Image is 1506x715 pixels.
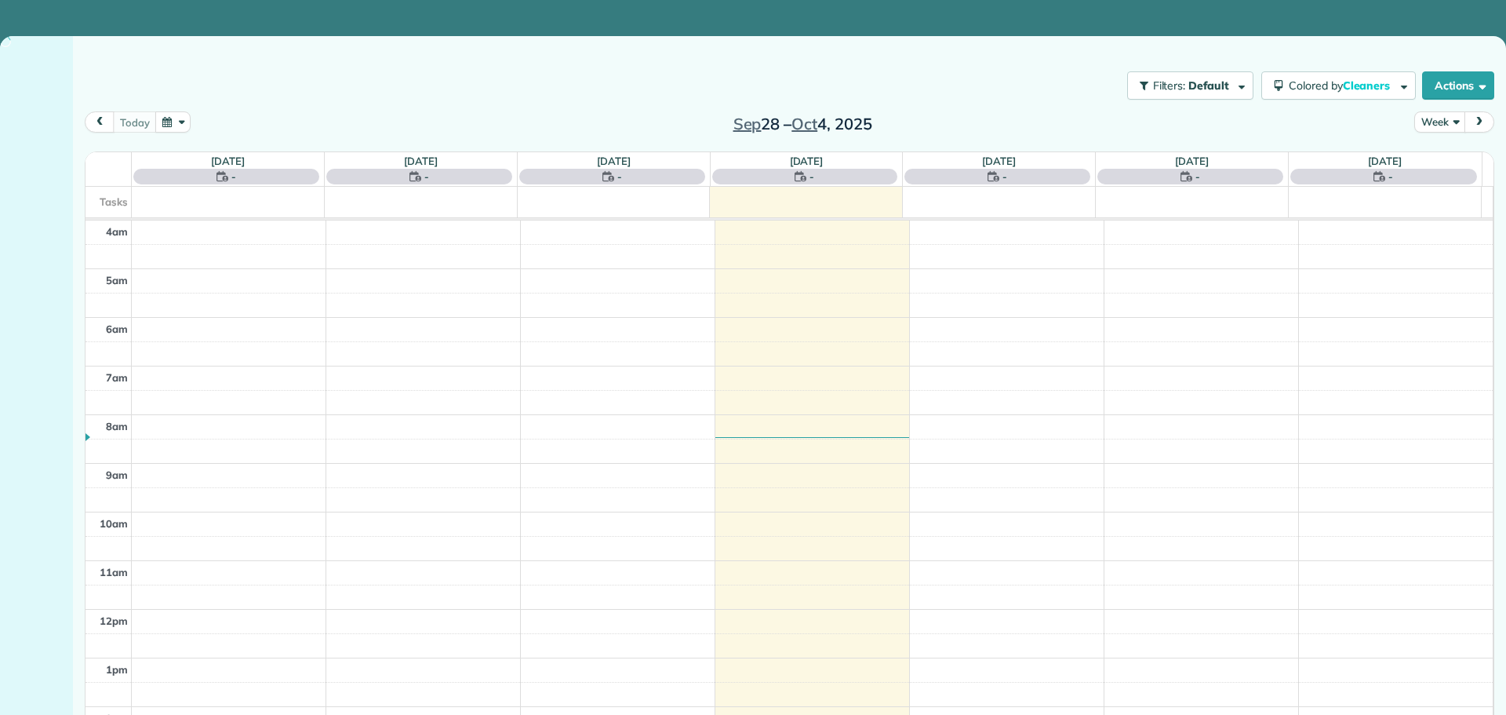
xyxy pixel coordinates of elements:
[100,517,128,530] span: 10am
[1464,111,1494,133] button: next
[1368,155,1402,167] a: [DATE]
[1422,71,1494,100] button: Actions
[704,115,900,133] h2: 28 – 4, 2025
[1119,71,1253,100] a: Filters: Default
[211,155,245,167] a: [DATE]
[733,114,762,133] span: Sep
[1343,78,1393,93] span: Cleaners
[106,469,128,481] span: 9am
[106,420,128,432] span: 8am
[791,114,817,133] span: Oct
[1261,71,1416,100] button: Colored byCleaners
[106,225,128,238] span: 4am
[231,169,236,184] span: -
[1388,169,1393,184] span: -
[106,323,128,335] span: 6am
[424,169,429,184] span: -
[809,169,814,184] span: -
[1153,78,1186,93] span: Filters:
[113,111,156,133] button: today
[790,155,824,167] a: [DATE]
[85,111,115,133] button: prev
[404,155,438,167] a: [DATE]
[100,566,128,578] span: 11am
[1127,71,1253,100] button: Filters: Default
[100,615,128,627] span: 12pm
[1175,155,1209,167] a: [DATE]
[1414,111,1465,133] button: Week
[982,155,1016,167] a: [DATE]
[1289,78,1395,93] span: Colored by
[100,195,128,208] span: Tasks
[106,274,128,286] span: 5am
[1188,78,1230,93] span: Default
[1195,169,1200,184] span: -
[617,169,622,184] span: -
[106,371,128,384] span: 7am
[106,663,128,676] span: 1pm
[1002,169,1007,184] span: -
[597,155,631,167] a: [DATE]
